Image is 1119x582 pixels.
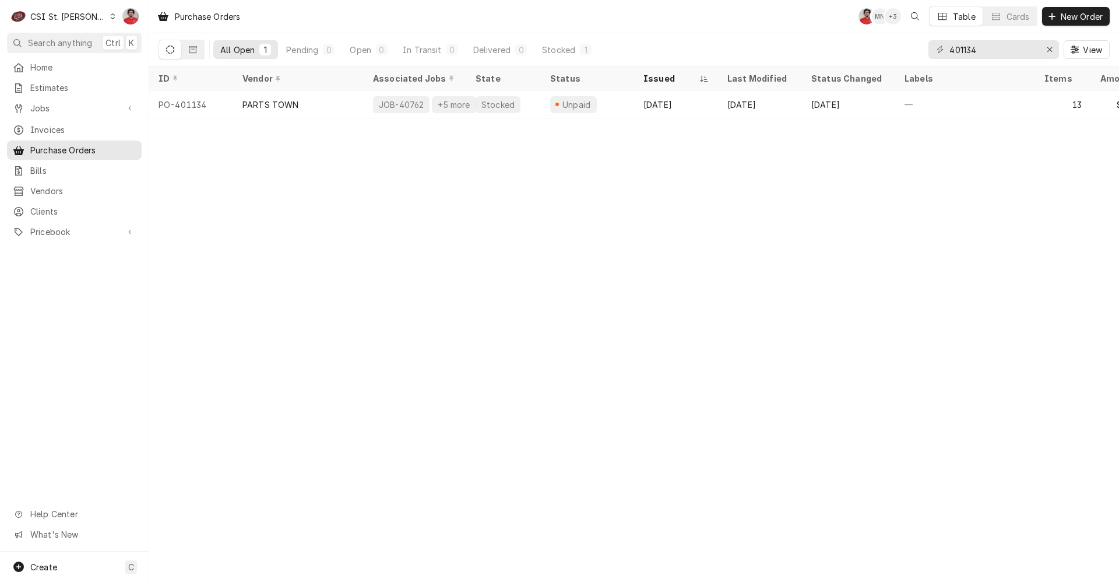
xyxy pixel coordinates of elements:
[7,141,142,160] a: Purchase Orders
[872,8,888,24] div: Melissa Nehls's Avatar
[30,144,136,156] span: Purchase Orders
[906,7,924,26] button: Open search
[7,525,142,544] a: Go to What's New
[885,8,901,24] div: + 3
[718,90,802,118] div: [DATE]
[7,120,142,139] a: Invoices
[30,164,136,177] span: Bills
[262,44,269,56] div: 1
[582,44,589,56] div: 1
[449,44,456,56] div: 0
[437,99,471,111] div: +5 more
[30,10,106,23] div: CSI St. [PERSON_NAME]
[28,37,92,49] span: Search anything
[7,161,142,180] a: Bills
[7,181,142,201] a: Vendors
[905,72,1026,85] div: Labels
[1064,40,1110,59] button: View
[518,44,525,56] div: 0
[10,8,27,24] div: C
[858,8,875,24] div: NF
[7,99,142,118] a: Go to Jobs
[1007,10,1030,23] div: Cards
[1042,7,1110,26] button: New Order
[30,508,135,520] span: Help Center
[480,99,516,111] div: Stocked
[128,561,134,573] span: C
[129,37,134,49] span: K
[561,99,592,111] div: Unpaid
[473,44,511,56] div: Delivered
[30,82,136,94] span: Estimates
[373,72,457,85] div: Associated Jobs
[1035,90,1091,118] div: 13
[30,562,57,572] span: Create
[242,72,352,85] div: Vendor
[242,99,299,111] div: PARTS TOWN
[378,44,385,56] div: 0
[643,72,697,85] div: Issued
[476,72,532,85] div: State
[105,37,121,49] span: Ctrl
[30,185,136,197] span: Vendors
[159,72,221,85] div: ID
[325,44,332,56] div: 0
[858,8,875,24] div: Nicholas Faubert's Avatar
[550,72,622,85] div: Status
[122,8,139,24] div: Nicholas Faubert's Avatar
[7,33,142,53] button: Search anythingCtrlK
[350,44,371,56] div: Open
[7,222,142,241] a: Go to Pricebook
[1058,10,1105,23] span: New Order
[30,124,136,136] span: Invoices
[220,44,255,56] div: All Open
[149,90,233,118] div: PO-401134
[30,528,135,541] span: What's New
[872,8,888,24] div: MN
[811,72,886,85] div: Status Changed
[7,58,142,77] a: Home
[727,72,790,85] div: Last Modified
[403,44,442,56] div: In Transit
[30,61,136,73] span: Home
[286,44,318,56] div: Pending
[949,40,1037,59] input: Keyword search
[802,90,895,118] div: [DATE]
[953,10,976,23] div: Table
[7,202,142,221] a: Clients
[1040,40,1059,59] button: Erase input
[7,78,142,97] a: Estimates
[1081,44,1104,56] span: View
[30,226,118,238] span: Pricebook
[378,99,425,111] div: JOB-40762
[122,8,139,24] div: NF
[30,205,136,218] span: Clients
[634,90,718,118] div: [DATE]
[895,90,1035,118] div: —
[30,102,118,114] span: Jobs
[1044,72,1079,85] div: Items
[542,44,575,56] div: Stocked
[10,8,27,24] div: CSI St. Louis's Avatar
[7,504,142,524] a: Go to Help Center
